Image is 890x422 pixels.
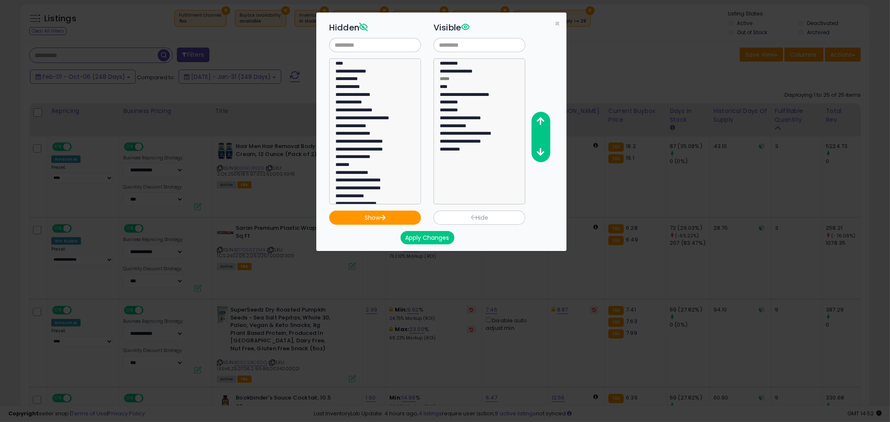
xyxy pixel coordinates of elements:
[434,211,525,225] button: Hide
[401,231,454,244] button: Apply Changes
[434,21,525,34] h3: Visible
[329,211,421,225] button: Show
[329,21,421,34] h3: Hidden
[555,18,560,30] span: ×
